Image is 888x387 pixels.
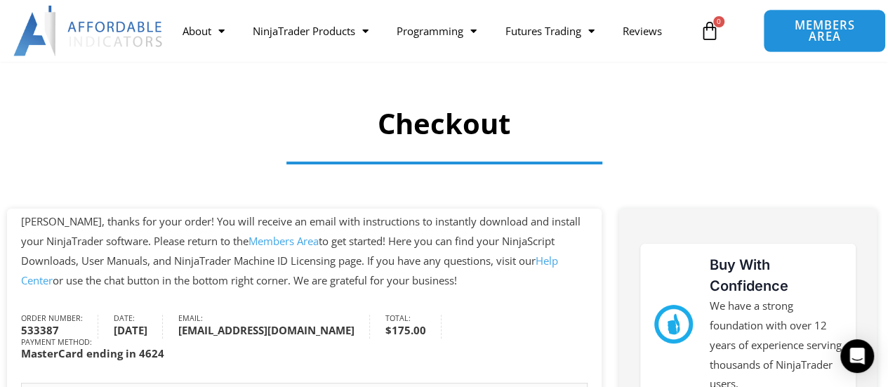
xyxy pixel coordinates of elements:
[779,20,870,43] span: MEMBERS AREA
[239,15,383,47] a: NinjaTrader Products
[385,323,392,337] span: $
[763,9,886,53] a: MEMBERS AREA
[21,339,179,362] li: Payment method:
[178,322,354,339] strong: [EMAIL_ADDRESS][DOMAIN_NAME]
[713,16,724,27] span: 0
[840,339,874,373] div: Open Intercom Messenger
[21,346,164,362] strong: MasterCard ending in 4624
[248,234,319,248] a: Members Area
[21,212,588,290] p: [PERSON_NAME], thanks for your order! You will receive an email with instructions to instantly do...
[178,315,370,338] li: Email:
[679,11,741,51] a: 0
[710,254,842,296] h3: Buy With Confidence
[114,322,147,339] strong: [DATE]
[21,315,98,338] li: Order number:
[383,15,491,47] a: Programming
[608,15,675,47] a: Reviews
[168,15,692,47] nav: Menu
[114,315,163,338] li: Date:
[21,254,558,287] a: Help Center
[385,315,442,338] li: Total:
[385,323,426,337] bdi: 175.00
[13,6,164,56] img: LogoAI | Affordable Indicators – NinjaTrader
[491,15,608,47] a: Futures Trading
[654,305,693,343] img: mark thumbs good 43913 | Affordable Indicators – NinjaTrader
[168,15,239,47] a: About
[21,322,83,339] strong: 533387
